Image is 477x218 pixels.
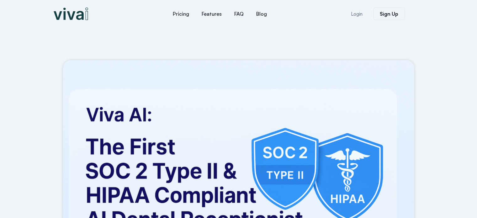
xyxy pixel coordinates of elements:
a: Sign Up [373,8,405,20]
a: Blog [250,6,273,21]
span: Login [351,12,363,16]
a: FAQ [228,6,250,21]
a: Login [343,8,370,20]
nav: Menu [129,6,311,21]
a: Pricing [167,6,195,21]
a: Features [195,6,228,21]
span: Sign Up [380,11,398,16]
